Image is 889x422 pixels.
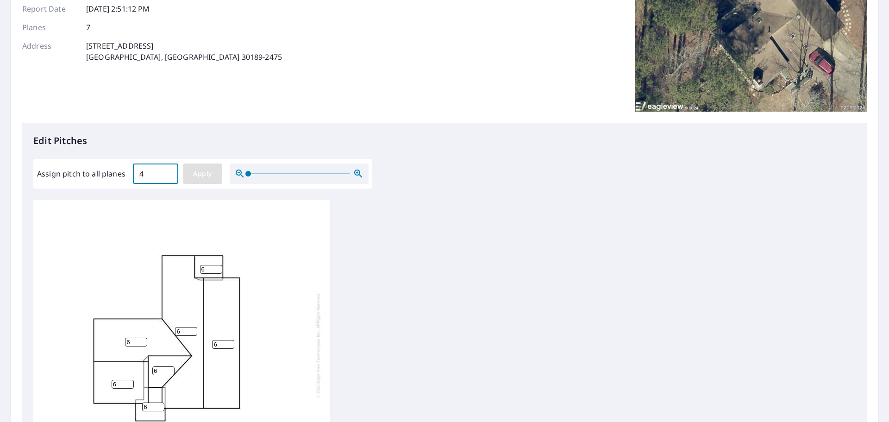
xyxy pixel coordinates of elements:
[37,168,125,179] label: Assign pitch to all planes
[22,22,78,33] p: Planes
[22,40,78,63] p: Address
[190,168,215,180] span: Apply
[33,134,856,148] p: Edit Pitches
[86,40,282,63] p: [STREET_ADDRESS] [GEOGRAPHIC_DATA], [GEOGRAPHIC_DATA] 30189-2475
[183,164,222,184] button: Apply
[133,161,178,187] input: 00.0
[86,3,150,14] p: [DATE] 2:51:12 PM
[86,22,90,33] p: 7
[22,3,78,14] p: Report Date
